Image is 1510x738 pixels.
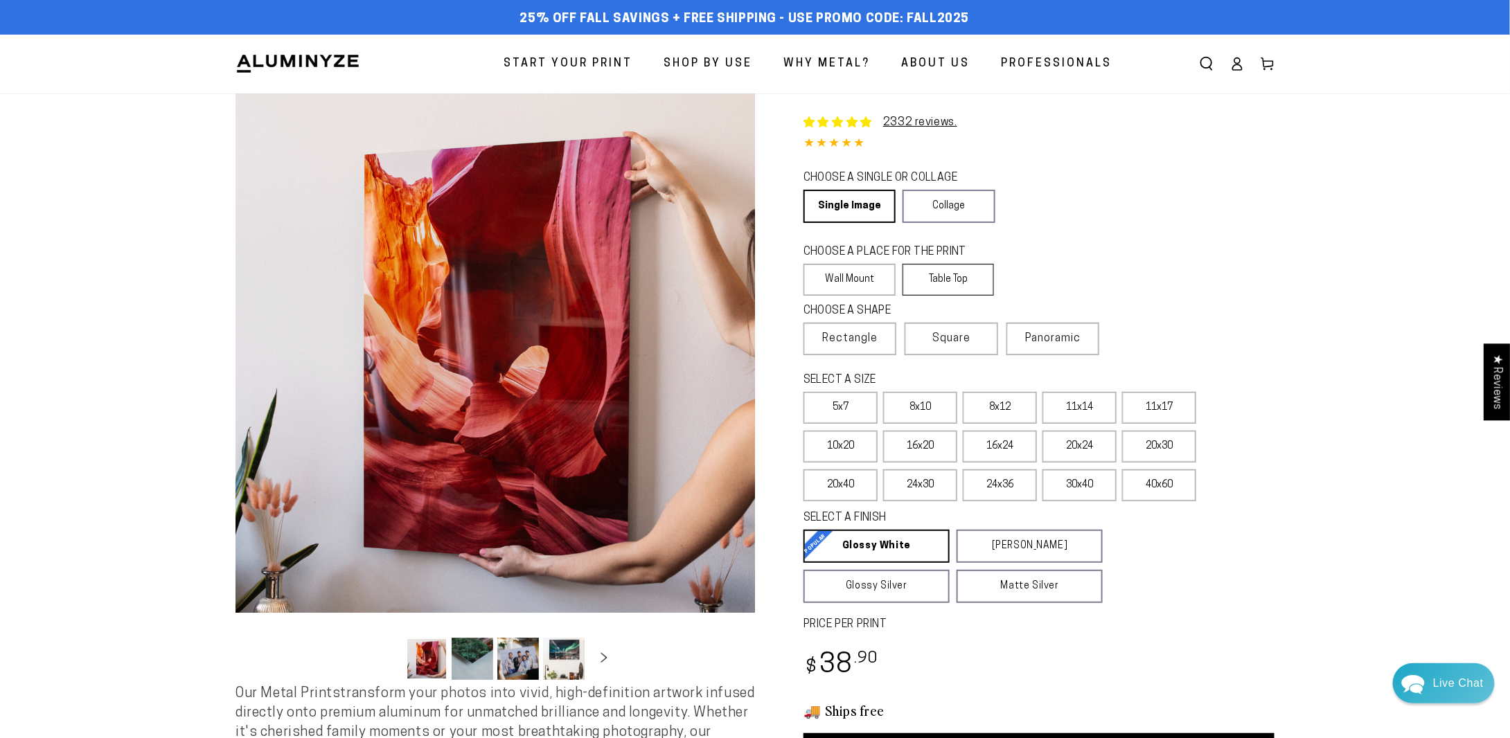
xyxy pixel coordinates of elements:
[963,431,1037,462] label: 16x24
[452,638,493,680] button: Load image 2 in gallery view
[803,372,1081,388] legend: SELECT A SIZE
[803,392,878,424] label: 5x7
[653,46,763,82] a: Shop By Use
[803,469,878,501] label: 20x40
[803,510,1069,526] legend: SELECT A FINISH
[1042,431,1117,462] label: 20x24
[803,244,981,260] legend: CHOOSE A PLACE FOR THE PRINT
[1122,431,1196,462] label: 20x30
[406,638,447,680] button: Load image 1 in gallery view
[1001,54,1112,74] span: Professionals
[957,530,1103,563] a: [PERSON_NAME]
[803,170,982,186] legend: CHOOSE A SINGLE OR COLLAGE
[236,53,360,74] img: Aluminyze
[963,469,1037,501] label: 24x36
[130,21,166,57] img: John
[903,190,995,223] a: Collage
[891,46,980,82] a: About Us
[1042,469,1117,501] label: 30x40
[543,638,585,680] button: Load image 4 in gallery view
[1122,392,1196,424] label: 11x17
[991,46,1122,82] a: Professionals
[803,701,1274,719] h3: 🚚 Ships free
[94,417,201,440] a: Send a Message
[1122,469,1196,501] label: 40x60
[159,21,195,57] img: Helga
[589,643,619,674] button: Slide right
[773,46,880,82] a: Why Metal?
[883,117,957,128] a: 2332 reviews.
[1042,392,1117,424] label: 11x14
[806,658,817,677] span: $
[803,530,950,563] a: Glossy White
[520,12,970,27] span: 25% off FALL Savings + Free Shipping - Use Promo Code: FALL2025
[493,46,643,82] a: Start Your Print
[901,54,970,74] span: About Us
[664,54,752,74] span: Shop By Use
[1025,333,1081,344] span: Panoramic
[106,397,188,404] span: We run on
[803,190,896,223] a: Single Image
[932,330,970,347] span: Square
[803,570,950,603] a: Glossy Silver
[883,469,957,501] label: 24x30
[1484,343,1510,420] div: Click to open Judge.me floating reviews tab
[854,651,879,667] sup: .90
[1191,48,1222,79] summary: Search our site
[883,392,957,424] label: 8x10
[497,638,539,680] button: Load image 3 in gallery view
[903,264,995,296] label: Table Top
[803,617,1274,633] label: PRICE PER PRINT
[963,392,1037,424] label: 8x12
[236,93,755,684] media-gallery: Gallery Viewer
[100,21,136,57] img: Marie J
[803,264,896,296] label: Wall Mount
[803,431,878,462] label: 10x20
[883,431,957,462] label: 16x20
[822,330,878,347] span: Rectangle
[20,64,274,76] div: We usually reply in a few hours.
[783,54,870,74] span: Why Metal?
[803,134,1274,154] div: 4.85 out of 5.0 stars
[803,652,879,679] bdi: 38
[504,54,632,74] span: Start Your Print
[957,570,1103,603] a: Matte Silver
[1393,663,1495,703] div: Chat widget toggle
[148,395,187,405] span: Re:amaze
[371,643,402,674] button: Slide left
[1433,663,1484,703] div: Contact Us Directly
[803,303,984,319] legend: CHOOSE A SHAPE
